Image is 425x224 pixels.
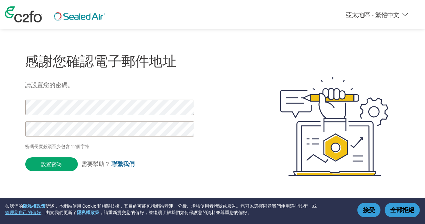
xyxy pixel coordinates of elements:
a: 隱私權政策 [77,209,99,215]
img: create-password [269,42,400,212]
h1: 感謝您確認電子郵件地址 [25,51,250,72]
p: 密碼長度必須至少包含 12個字符 [25,143,196,150]
span: 需要幫助？ [81,160,135,168]
div: 如我們的 所述，本網站使用 Cookie 和相關技術，其目的可能包括網站營運、分析、增強使用者體驗或廣告。您可以選擇同意我們使用這些技術，或 。由於我們更新了 ，請重新提交您的偏好，並繼續了解我... [5,203,337,216]
button: 全部拒絕 [385,203,420,217]
button: 接受 [357,203,380,217]
a: 隱私權政策 [23,203,45,209]
input: 設置密碼 [25,157,78,171]
h5: 請設置您的密碼。 [25,81,250,89]
button: 管理您自己的偏好 [5,209,41,216]
img: Sealed Air [52,11,107,22]
img: c2fo logo [5,6,42,22]
a: 聯繫我們 [111,160,135,168]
